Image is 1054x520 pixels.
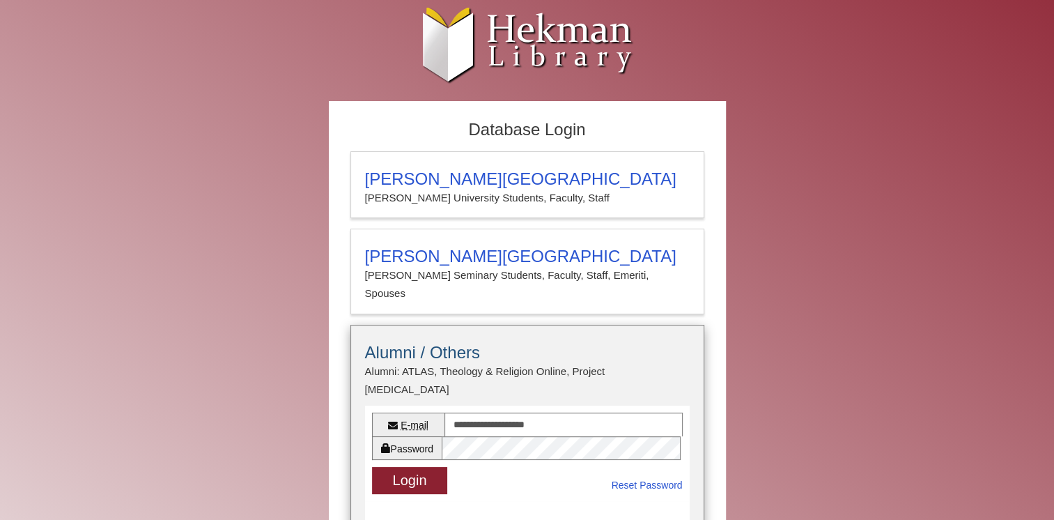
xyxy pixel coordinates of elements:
[365,169,690,189] h3: [PERSON_NAME][GEOGRAPHIC_DATA]
[365,247,690,266] h3: [PERSON_NAME][GEOGRAPHIC_DATA]
[612,477,683,494] a: Reset Password
[401,420,428,431] abbr: E-mail or username
[372,436,442,460] label: Password
[365,362,690,399] p: Alumni: ATLAS, Theology & Religion Online, Project [MEDICAL_DATA]
[365,343,690,362] h3: Alumni / Others
[365,189,690,207] p: [PERSON_NAME] University Students, Faculty, Staff
[372,467,448,494] button: Login
[350,229,704,314] a: [PERSON_NAME][GEOGRAPHIC_DATA][PERSON_NAME] Seminary Students, Faculty, Staff, Emeriti, Spouses
[365,266,690,303] p: [PERSON_NAME] Seminary Students, Faculty, Staff, Emeriti, Spouses
[365,343,690,399] summary: Alumni / OthersAlumni: ATLAS, Theology & Religion Online, Project [MEDICAL_DATA]
[350,151,704,218] a: [PERSON_NAME][GEOGRAPHIC_DATA][PERSON_NAME] University Students, Faculty, Staff
[343,116,711,144] h2: Database Login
